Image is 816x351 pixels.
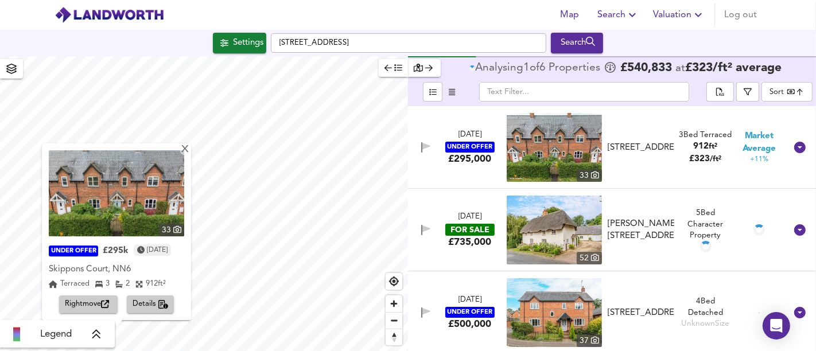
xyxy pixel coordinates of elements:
[608,307,674,319] div: [STREET_ADDRESS]
[213,33,266,53] div: Click to configure Search Settings
[445,142,495,153] div: UNDER OFFER
[648,3,710,26] button: Valuation
[271,33,546,53] input: Enter a location...
[49,150,184,236] img: property thumbnail
[475,63,523,74] div: Analysing
[761,82,813,102] div: Sort
[679,208,733,241] div: 5 Bed Character Property
[133,298,169,311] span: Details
[577,252,602,264] div: 52
[127,296,174,314] button: Details
[147,244,168,256] time: Friday, June 6, 2025 at 12:15:14 PM
[685,62,782,74] span: £ 323 / ft² average
[620,63,672,74] span: £ 540,833
[386,312,402,329] button: Zoom out
[386,295,402,312] button: Zoom in
[682,318,730,329] div: Unknown Size
[103,245,128,257] div: £295k
[158,280,166,288] span: ft²
[59,296,118,314] button: Rightmove
[507,113,602,182] img: property thumbnail
[159,224,184,236] div: 33
[675,63,685,74] span: at
[49,150,184,236] a: property thumbnail 33
[690,155,722,163] span: £ 323
[608,142,674,154] div: [STREET_ADDRESS]
[554,36,600,50] div: Search
[551,3,588,26] button: Map
[445,224,495,236] div: FOR SALE
[458,130,481,141] div: [DATE]
[469,63,603,74] div: of Propert ies
[577,334,602,347] div: 37
[213,33,266,53] button: Settings
[479,82,689,102] input: Text Filter...
[507,196,602,264] img: property thumbnail
[679,296,733,318] div: 4 Bed Detached
[763,312,790,340] div: Open Intercom Messenger
[445,307,495,318] div: UNDER OFFER
[608,218,674,243] div: [PERSON_NAME][STREET_ADDRESS]
[551,33,603,53] button: Search
[386,273,402,290] button: Find my location
[603,142,679,154] div: Skippons Court, NN6 6DT
[653,7,705,23] span: Valuation
[694,142,709,151] span: 912
[679,130,732,141] div: 3 Bed Terraced
[507,113,602,182] a: property thumbnail 33
[793,223,807,237] svg: Show Details
[49,246,98,257] div: UNDER OFFER
[59,296,122,314] a: Rightmove
[551,33,603,53] div: Run Your Search
[556,7,584,23] span: Map
[709,143,718,150] span: ft²
[49,264,184,275] div: Skippons Court, NN6
[233,36,263,50] div: Settings
[448,318,491,330] div: £500,000
[720,3,761,26] button: Log out
[758,309,760,317] span: -
[458,295,481,306] div: [DATE]
[793,141,807,154] svg: Show Details
[55,6,164,24] img: logo
[507,196,602,264] a: property thumbnail 52
[40,327,72,341] span: Legend
[386,329,402,345] button: Reset bearing to north
[507,278,602,347] img: property thumbnail
[49,262,184,277] div: Skippons Court, NN6
[770,87,784,97] div: Sort
[386,313,402,329] span: Zoom out
[724,7,757,23] span: Log out
[458,212,481,223] div: [DATE]
[593,3,644,26] button: Search
[706,82,734,102] div: split button
[750,155,768,165] span: +11%
[448,236,491,248] div: £735,000
[115,279,130,290] div: 2
[710,155,722,163] span: / ft²
[49,279,90,290] div: Terraced
[732,130,786,155] span: Market Average
[180,145,190,155] div: X
[793,306,807,319] svg: Show Details
[448,153,491,165] div: £295,000
[146,280,158,288] span: 912
[408,106,816,189] div: [DATE]UNDER OFFER£295,000 property thumbnail 33 [STREET_ADDRESS]3Bed Terraced912ft²£323/ft² Marke...
[507,278,602,347] a: property thumbnail 37
[408,189,816,271] div: [DATE]FOR SALE£735,000 property thumbnail 52 [PERSON_NAME][STREET_ADDRESS]5Bed Character Property
[597,7,639,23] span: Search
[523,63,530,74] span: 1
[95,279,110,290] div: 3
[539,63,546,74] span: 6
[65,298,112,311] span: Rightmove
[577,169,602,182] div: 33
